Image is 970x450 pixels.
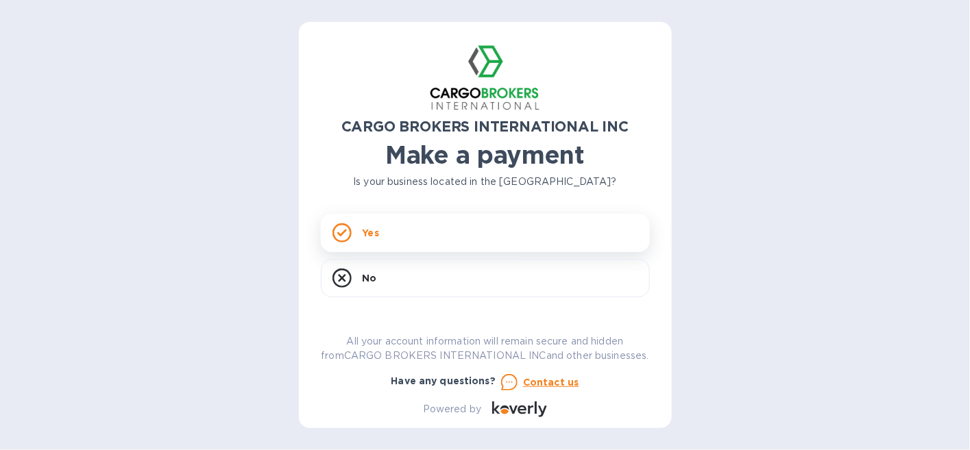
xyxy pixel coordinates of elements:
[363,271,377,285] p: No
[423,402,481,416] p: Powered by
[391,375,496,386] b: Have any questions?
[363,226,379,240] p: Yes
[341,118,629,135] b: CARGO BROKERS INTERNATIONAL INC
[321,175,650,189] p: Is your business located in the [GEOGRAPHIC_DATA]?
[321,334,650,363] p: All your account information will remain secure and hidden from CARGO BROKERS INTERNATIONAL INC a...
[523,377,579,388] u: Contact us
[321,140,650,169] h1: Make a payment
